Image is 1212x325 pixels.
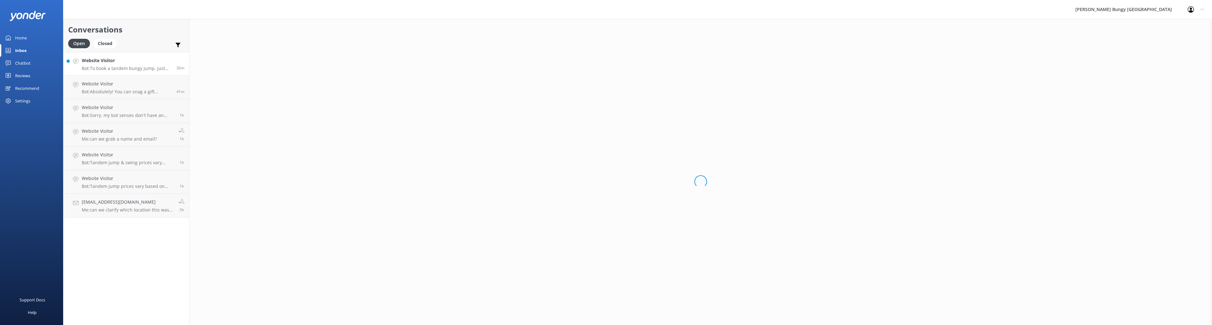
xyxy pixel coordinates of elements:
h4: Website Visitor [82,80,172,87]
span: Sep 20 2025 01:14pm (UTC +12:00) Pacific/Auckland [180,160,184,165]
span: Sep 20 2025 01:13pm (UTC +12:00) Pacific/Auckland [180,183,184,189]
a: Closed [93,40,120,47]
h4: Website Visitor [82,57,172,64]
span: Sep 20 2025 01:15pm (UTC +12:00) Pacific/Auckland [180,136,184,142]
span: Sep 20 2025 02:12pm (UTC +12:00) Pacific/Auckland [176,89,184,94]
a: Website VisitorMe:can we grab a name and email?1h [63,123,189,147]
p: Me: can we clarify which location this was at? Is this in [GEOGRAPHIC_DATA]? [82,207,174,213]
p: Bot: Sorry, my bot senses don't have an answer for that, please try and rephrase your question, I... [82,113,175,118]
h4: [EMAIL_ADDRESS][DOMAIN_NAME] [82,199,174,206]
div: Chatbot [15,57,31,69]
a: [EMAIL_ADDRESS][DOMAIN_NAME]Me:can we clarify which location this was at? Is this in [GEOGRAPHIC_... [63,194,189,218]
p: Bot: Tandem jump prices vary based on location, activity, and fare type, and are charged per pers... [82,183,175,189]
div: Recommend [15,82,39,95]
a: Website VisitorBot:Sorry, my bot senses don't have an answer for that, please try and rephrase yo... [63,99,189,123]
h2: Conversations [68,24,184,36]
p: Me: can we grab a name and email? [82,136,157,142]
a: Website VisitorBot:Tandem jump prices vary based on location, activity, and fare type, and are ch... [63,170,189,194]
p: Bot: Absolutely! You can snag a gift voucher at [URL][DOMAIN_NAME]. They're good for 12 months, s... [82,89,172,95]
a: Website VisitorBot:Absolutely! You can snag a gift voucher at [URL][DOMAIN_NAME]. They're good fo... [63,76,189,99]
span: Sep 20 2025 02:16pm (UTC +12:00) Pacific/Auckland [176,65,184,71]
h4: Website Visitor [82,128,157,135]
span: Sep 20 2025 01:17pm (UTC +12:00) Pacific/Auckland [180,113,184,118]
a: Open [68,40,93,47]
div: Settings [15,95,30,107]
a: Website VisitorBot:To book a tandem bungy jump, just reserve two individual spots for the same ti... [63,52,189,76]
div: Support Docs [20,293,45,306]
p: Bot: To book a tandem bungy jump, just reserve two individual spots for the same time and leave a... [82,66,172,71]
div: Reviews [15,69,30,82]
div: Home [15,32,27,44]
h4: Website Visitor [82,175,175,182]
h4: Website Visitor [82,104,175,111]
a: Website VisitorBot:Tandem jump & swing prices vary based on location, activity, and fare type, an... [63,147,189,170]
div: Inbox [15,44,27,57]
img: yonder-white-logo.png [9,11,46,21]
p: Bot: Tandem jump & swing prices vary based on location, activity, and fare type, and are charged ... [82,160,175,165]
span: Sep 20 2025 09:53am (UTC +12:00) Pacific/Auckland [180,207,184,212]
h4: Website Visitor [82,151,175,158]
div: Open [68,39,90,48]
div: Help [28,306,37,319]
div: Closed [93,39,117,48]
